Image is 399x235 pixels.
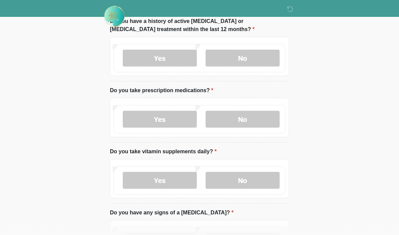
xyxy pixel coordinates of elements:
label: No [206,172,280,189]
label: Yes [123,50,197,67]
label: No [206,50,280,67]
label: Yes [123,172,197,189]
img: Rehydrate Aesthetics & Wellness Logo [103,5,125,27]
label: Do you take prescription medications? [110,86,213,95]
label: Yes [123,111,197,128]
label: No [206,111,280,128]
label: Do you take vitamin supplements daily? [110,148,217,156]
label: Do you have any signs of a [MEDICAL_DATA]? [110,209,234,217]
